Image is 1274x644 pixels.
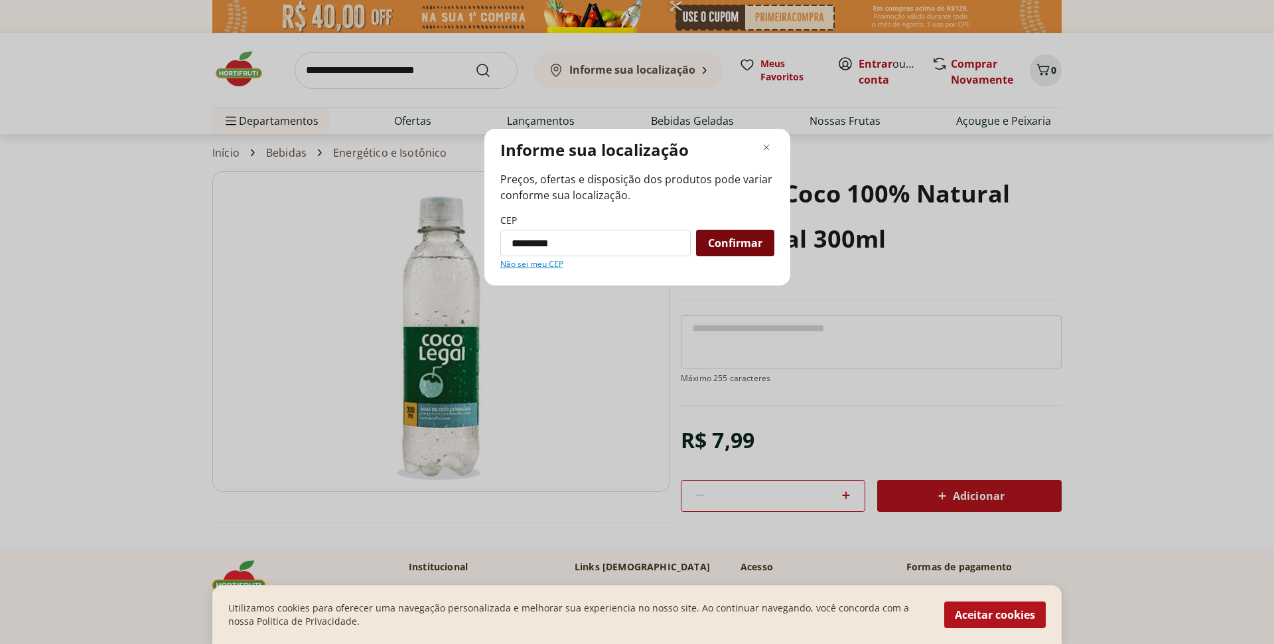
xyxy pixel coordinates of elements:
[758,139,774,155] button: Fechar modal de regionalização
[500,259,563,270] a: Não sei meu CEP
[500,214,517,227] label: CEP
[696,230,774,256] button: Confirmar
[708,238,762,248] span: Confirmar
[500,171,774,203] span: Preços, ofertas e disposição dos produtos pode variar conforme sua localização.
[944,602,1046,628] button: Aceitar cookies
[228,602,928,628] p: Utilizamos cookies para oferecer uma navegação personalizada e melhorar sua experiencia no nosso ...
[500,139,689,161] p: Informe sua localização
[484,129,790,285] div: Modal de regionalização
